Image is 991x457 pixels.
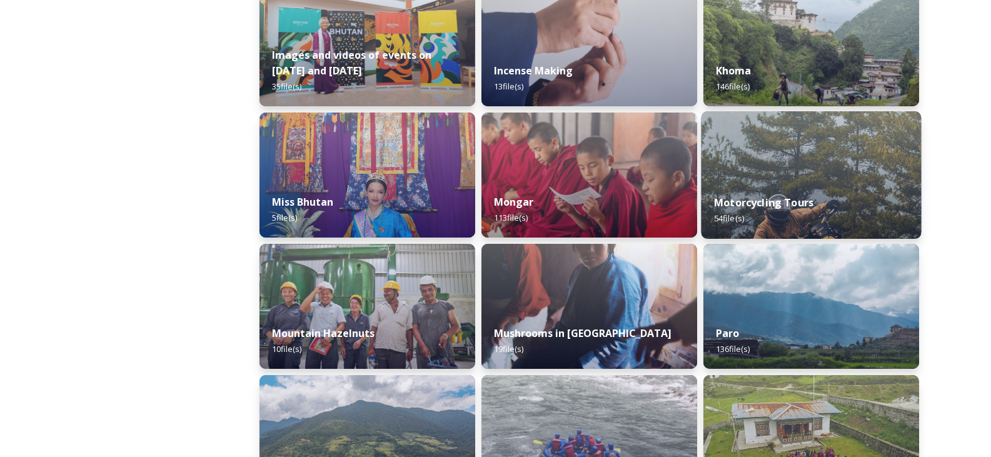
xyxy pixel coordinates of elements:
strong: Mountain Hazelnuts [272,326,375,340]
strong: Khoma [716,64,751,78]
span: 13 file(s) [494,81,523,92]
strong: Incense Making [494,64,573,78]
img: By%2520Leewang%2520Tobgay%252C%2520President%252C%2520The%2520Badgers%2520Motorcycle%2520Club%252... [702,111,922,239]
span: 146 file(s) [716,81,750,92]
img: _SCH7798.jpg [481,244,697,369]
strong: Mongar [494,195,533,209]
strong: Images and videos of events on [DATE] and [DATE] [272,48,431,78]
strong: Motorcycling Tours [714,196,813,209]
img: Miss%2520Bhutan%2520Tashi%2520Choden%25205.jpg [259,113,475,238]
img: Mongar%2520and%2520Dametshi%2520110723%2520by%2520Amp%2520Sripimanwat-9.jpg [481,113,697,238]
img: Paro%2520050723%2520by%2520Amp%2520Sripimanwat-20.jpg [703,244,919,369]
span: 35 file(s) [272,81,301,92]
span: 5 file(s) [272,212,297,223]
span: 10 file(s) [272,343,301,354]
span: 136 file(s) [716,343,750,354]
strong: Paro [716,326,739,340]
span: 19 file(s) [494,343,523,354]
img: WattBryan-20170720-0740-P50.jpg [259,244,475,369]
span: 54 file(s) [714,213,744,224]
strong: Miss Bhutan [272,195,333,209]
strong: Mushrooms in [GEOGRAPHIC_DATA] [494,326,672,340]
span: 113 file(s) [494,212,528,223]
